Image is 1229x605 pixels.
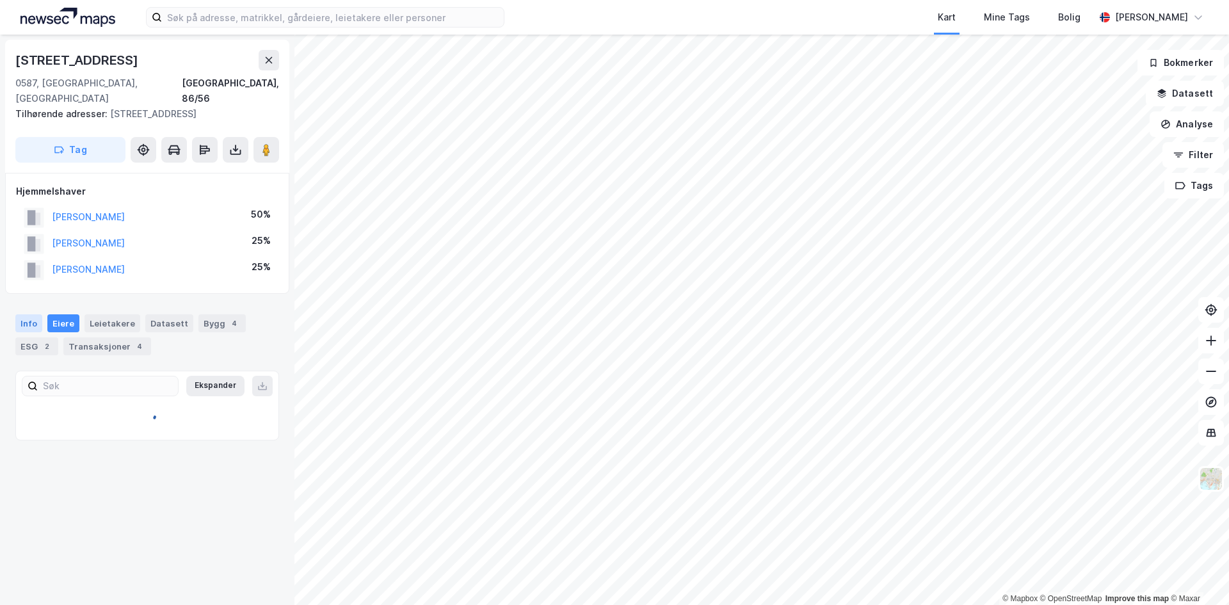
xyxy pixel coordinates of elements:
div: Bolig [1058,10,1080,25]
button: Ekspander [186,376,245,396]
img: logo.a4113a55bc3d86da70a041830d287a7e.svg [20,8,115,27]
div: 2 [40,340,53,353]
iframe: Chat Widget [1165,544,1229,605]
div: Mine Tags [984,10,1030,25]
div: 4 [228,317,241,330]
div: Eiere [47,314,79,332]
button: Analyse [1150,111,1224,137]
div: 25% [252,259,271,275]
div: Kart [938,10,956,25]
button: Tags [1164,173,1224,198]
div: [STREET_ADDRESS] [15,50,141,70]
div: 25% [252,233,271,248]
div: 4 [133,340,146,353]
div: Datasett [145,314,193,332]
button: Tag [15,137,125,163]
div: Leietakere [84,314,140,332]
span: Tilhørende adresser: [15,108,110,119]
a: OpenStreetMap [1040,594,1102,603]
a: Mapbox [1002,594,1038,603]
button: Datasett [1146,81,1224,106]
div: [PERSON_NAME] [1115,10,1188,25]
div: 50% [251,207,271,222]
div: [GEOGRAPHIC_DATA], 86/56 [182,76,279,106]
div: Transaksjoner [63,337,151,355]
div: ESG [15,337,58,355]
img: spinner.a6d8c91a73a9ac5275cf975e30b51cfb.svg [137,404,157,424]
a: Improve this map [1105,594,1169,603]
div: Hjemmelshaver [16,184,278,199]
input: Søk på adresse, matrikkel, gårdeiere, leietakere eller personer [162,8,504,27]
button: Filter [1162,142,1224,168]
input: Søk [38,376,178,396]
div: Kontrollprogram for chat [1165,544,1229,605]
button: Bokmerker [1137,50,1224,76]
div: 0587, [GEOGRAPHIC_DATA], [GEOGRAPHIC_DATA] [15,76,182,106]
div: Info [15,314,42,332]
div: [STREET_ADDRESS] [15,106,269,122]
div: Bygg [198,314,246,332]
img: Z [1199,467,1223,491]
